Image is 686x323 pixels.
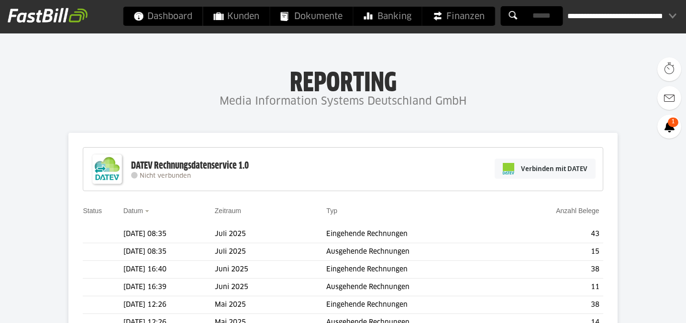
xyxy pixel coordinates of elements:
iframe: Öffnet ein Widget, in dem Sie weitere Informationen finden [612,294,676,318]
td: Mai 2025 [215,296,327,314]
td: 38 [503,261,603,279]
div: DATEV Rechnungsdatenservice 1.0 [131,160,249,172]
a: Datum [123,207,143,215]
td: Eingehende Rechnungen [326,226,503,243]
h1: Reporting [96,67,590,92]
a: Banking [354,7,422,26]
td: Juni 2025 [215,261,327,279]
a: Dokumente [270,7,353,26]
img: sort_desc.gif [145,210,151,212]
img: pi-datev-logo-farbig-24.svg [503,163,514,174]
a: Status [83,207,102,215]
td: [DATE] 08:35 [123,226,215,243]
img: DATEV-Datenservice Logo [88,150,126,188]
span: Finanzen [433,7,485,26]
span: 1 [668,118,678,127]
a: Finanzen [422,7,495,26]
td: [DATE] 16:40 [123,261,215,279]
td: [DATE] 08:35 [123,243,215,261]
span: Kunden [214,7,259,26]
span: Banking [364,7,411,26]
a: Typ [326,207,337,215]
td: Eingehende Rechnungen [326,261,503,279]
td: 11 [503,279,603,296]
td: Juni 2025 [215,279,327,296]
td: [DATE] 12:26 [123,296,215,314]
td: Juli 2025 [215,243,327,261]
a: Zeitraum [215,207,241,215]
td: 38 [503,296,603,314]
span: Dashboard [134,7,192,26]
td: [DATE] 16:39 [123,279,215,296]
span: Nicht verbunden [140,173,191,179]
td: 15 [503,243,603,261]
span: Verbinden mit DATEV [521,164,587,173]
img: fastbill_logo_white.png [8,8,88,23]
span: Dokumente [281,7,343,26]
a: Verbinden mit DATEV [495,159,596,179]
td: Eingehende Rechnungen [326,296,503,314]
td: Ausgehende Rechnungen [326,243,503,261]
a: Kunden [203,7,270,26]
a: Anzahl Belege [556,207,599,215]
td: Ausgehende Rechnungen [326,279,503,296]
td: Juli 2025 [215,226,327,243]
a: 1 [657,115,681,139]
a: Dashboard [123,7,203,26]
td: 43 [503,226,603,243]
